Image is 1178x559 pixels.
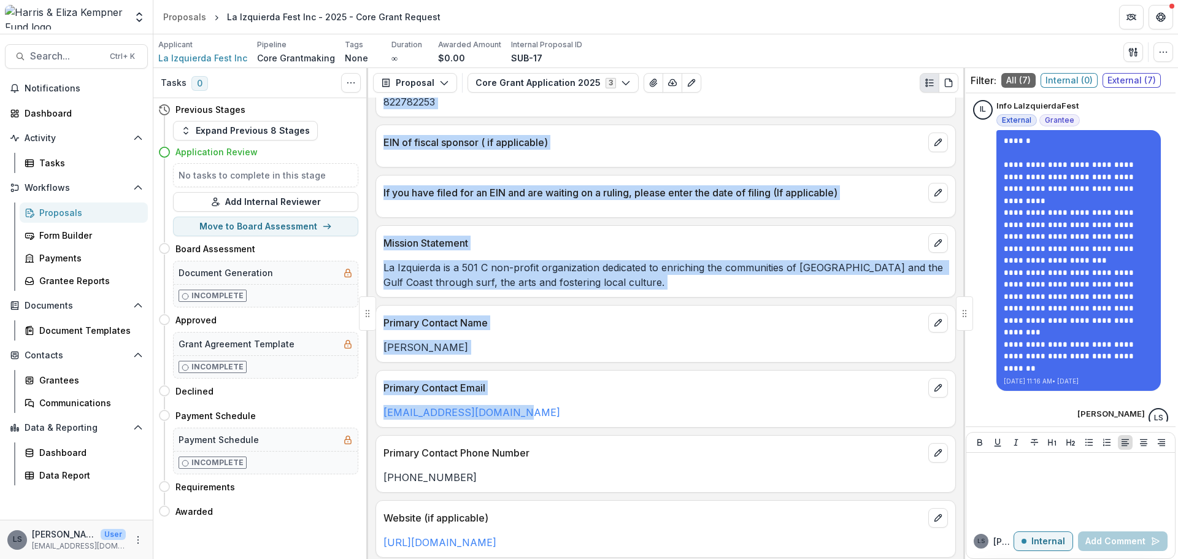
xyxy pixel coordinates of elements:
[373,73,457,93] button: Proposal
[928,313,948,333] button: edit
[5,128,148,148] button: Open Activity
[1154,435,1169,450] button: Align Right
[39,324,138,337] div: Document Templates
[175,103,245,116] h4: Previous Stages
[5,103,148,123] a: Dashboard
[1031,536,1065,547] p: Internal
[131,5,148,29] button: Open entity switcher
[1082,435,1096,450] button: Bullet List
[179,169,353,182] h5: No tasks to complete in this stage
[179,433,259,446] h5: Payment Schedule
[928,508,948,528] button: edit
[20,370,148,390] a: Grantees
[163,10,206,23] div: Proposals
[383,135,923,150] p: EIN of fiscal sponsor ( if applicable)
[158,8,211,26] a: Proposals
[682,73,701,93] button: Edit as form
[13,536,22,544] div: Lauren Scott
[25,133,128,144] span: Activity
[20,202,148,223] a: Proposals
[1027,435,1042,450] button: Strike
[1118,435,1133,450] button: Align Left
[175,480,235,493] h4: Requirements
[39,374,138,387] div: Grantees
[1002,116,1031,125] span: External
[257,52,335,64] p: Core Grantmaking
[383,315,923,330] p: Primary Contact Name
[5,79,148,98] button: Notifications
[383,340,948,355] p: [PERSON_NAME]
[20,393,148,413] a: Communications
[928,443,948,463] button: edit
[257,39,287,50] p: Pipeline
[39,469,138,482] div: Data Report
[383,236,923,250] p: Mission Statement
[438,39,501,50] p: Awarded Amount
[39,156,138,169] div: Tasks
[20,465,148,485] a: Data Report
[25,183,128,193] span: Workflows
[32,541,126,552] p: [EMAIL_ADDRESS][DOMAIN_NAME]
[158,8,445,26] nav: breadcrumb
[468,73,639,93] button: Core Grant Application 20253
[977,538,985,544] div: Lauren Scott
[5,345,148,365] button: Open Contacts
[179,337,294,350] h5: Grant Agreement Template
[39,446,138,459] div: Dashboard
[345,39,363,50] p: Tags
[173,192,358,212] button: Add Internal Reviewer
[30,50,102,62] span: Search...
[20,153,148,173] a: Tasks
[20,248,148,268] a: Payments
[39,252,138,264] div: Payments
[158,52,247,64] span: La Izquierda Fest Inc
[173,217,358,236] button: Move to Board Assessment
[191,290,244,301] p: Incomplete
[928,378,948,398] button: edit
[5,5,126,29] img: Harris & Eliza Kempner Fund logo
[928,133,948,152] button: edit
[383,185,923,200] p: If you have filed for an EIN and are waiting on a ruling, please enter the date of filing (If app...
[383,406,560,418] a: [EMAIL_ADDRESS][DOMAIN_NAME]
[175,314,217,326] h4: Approved
[1045,435,1060,450] button: Heading 1
[5,296,148,315] button: Open Documents
[383,470,948,485] p: [PHONE_NUMBER]
[1014,531,1073,551] button: Internal
[20,442,148,463] a: Dashboard
[1149,5,1173,29] button: Get Help
[175,409,256,422] h4: Payment Schedule
[32,528,96,541] p: [PERSON_NAME]
[928,183,948,202] button: edit
[20,225,148,245] a: Form Builder
[1045,116,1074,125] span: Grantee
[644,73,663,93] button: View Attached Files
[383,511,923,525] p: Website (if applicable)
[39,206,138,219] div: Proposals
[345,52,368,64] p: None
[25,301,128,311] span: Documents
[1136,435,1151,450] button: Align Center
[939,73,958,93] button: PDF view
[39,274,138,287] div: Grantee Reports
[101,529,126,540] p: User
[25,107,138,120] div: Dashboard
[175,242,255,255] h4: Board Assessment
[191,76,208,91] span: 0
[107,50,137,63] div: Ctrl + K
[5,178,148,198] button: Open Workflows
[928,233,948,253] button: edit
[511,39,582,50] p: Internal Proposal ID
[1103,73,1161,88] span: External ( 7 )
[391,52,398,64] p: ∞
[1004,377,1153,386] p: [DATE] 11:16 AM • [DATE]
[5,44,148,69] button: Search...
[383,94,948,109] p: 822782253
[39,396,138,409] div: Communications
[383,260,948,290] p: La Izquierda is a 501 C non-profit organization dedicated to enriching the communities of [GEOGRA...
[996,100,1079,112] p: Info LaIzquierdaFest
[191,457,244,468] p: Incomplete
[980,106,986,114] div: Info LaIzquierdaFest
[511,52,542,64] p: SUB-17
[227,10,441,23] div: La Izquierda Fest Inc - 2025 - Core Grant Request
